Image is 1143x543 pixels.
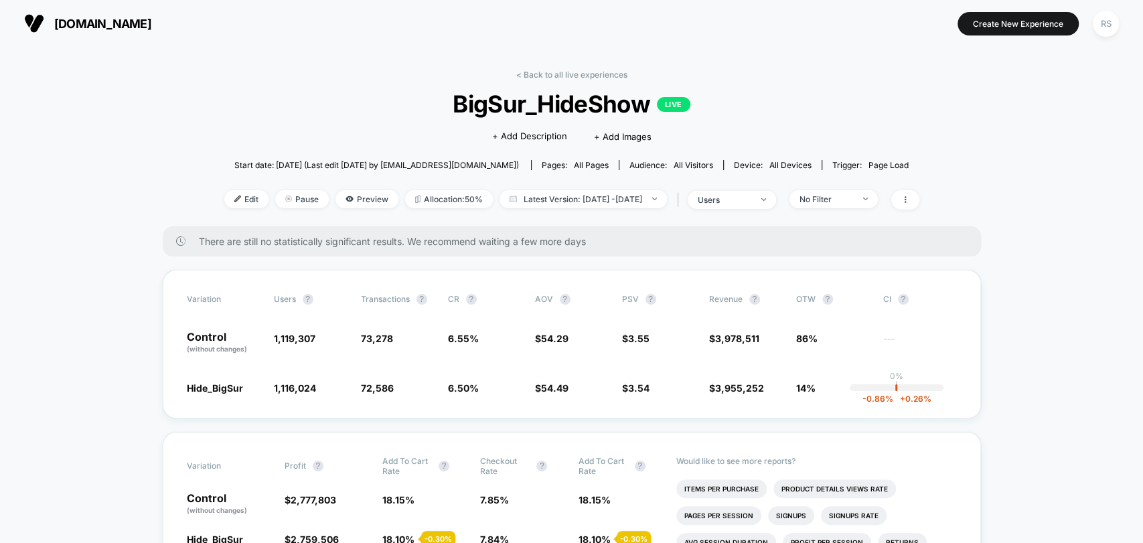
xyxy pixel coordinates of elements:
button: Create New Experience [958,12,1079,35]
button: [DOMAIN_NAME] [20,13,155,34]
span: 2,777,803 [291,494,336,506]
span: --- [883,335,957,354]
span: all pages [574,160,609,170]
p: LIVE [657,97,690,112]
span: 18.15 % [579,494,611,506]
span: | [674,190,688,210]
span: all devices [769,160,812,170]
li: Product Details Views Rate [773,479,896,498]
span: 1,119,307 [274,333,315,344]
span: + Add Images [593,131,651,142]
span: 72,586 [361,382,394,394]
button: ? [898,294,909,305]
span: 1,116,024 [274,382,316,394]
p: 0% [890,371,903,381]
div: No Filter [799,194,853,204]
span: Transactions [361,294,410,304]
span: AOV [535,294,553,304]
li: Pages Per Session [676,506,761,525]
span: 54.29 [541,333,568,344]
span: Preview [335,190,398,208]
span: There are still no statistically significant results. We recommend waiting a few more days [199,236,954,247]
p: Control [187,331,260,354]
span: 14% [796,382,816,394]
span: $ [622,382,650,394]
button: ? [313,461,323,471]
img: end [761,198,766,201]
span: 7.85 % [480,494,509,506]
span: CI [883,294,957,305]
button: ? [560,294,570,305]
p: Control [187,493,271,516]
span: Checkout Rate [480,456,530,476]
span: CR [448,294,459,304]
button: ? [439,461,449,471]
span: 3,955,252 [715,382,764,394]
span: 18.15 % [382,494,414,506]
span: Latest Version: [DATE] - [DATE] [500,190,667,208]
li: Items Per Purchase [676,479,767,498]
button: RS [1089,10,1123,37]
span: Add To Cart Rate [579,456,628,476]
span: $ [285,494,336,506]
div: users [698,195,751,205]
span: -0.86 % [862,394,893,404]
span: Revenue [709,294,743,304]
span: BigSur_HideShow [258,90,884,118]
span: 73,278 [361,333,393,344]
span: (without changes) [187,345,247,353]
span: Profit [285,461,306,471]
span: Add To Cart Rate [382,456,432,476]
button: ? [466,294,477,305]
span: [DOMAIN_NAME] [54,17,151,31]
span: Variation [187,456,260,476]
span: + [899,394,905,404]
span: Hide_BigSur [187,382,243,394]
img: end [863,198,868,200]
span: 86% [796,333,818,344]
span: Device: [723,160,822,170]
span: $ [535,333,568,344]
button: ? [416,294,427,305]
span: + Add Description [491,130,566,143]
img: Visually logo [24,13,44,33]
button: ? [303,294,313,305]
span: $ [709,333,759,344]
span: 0.26 % [893,394,931,404]
span: Start date: [DATE] (Last edit [DATE] by [EMAIL_ADDRESS][DOMAIN_NAME]) [234,160,519,170]
div: RS [1093,11,1119,37]
img: end [285,196,292,202]
span: 3.54 [628,382,650,394]
span: 6.55 % [448,333,479,344]
div: Audience: [629,160,713,170]
img: calendar [510,196,517,202]
span: 3,978,511 [715,333,759,344]
li: Signups [768,506,814,525]
span: $ [622,333,650,344]
img: edit [234,196,241,202]
span: (without changes) [187,506,247,514]
p: Would like to see more reports? [676,456,957,466]
span: 54.49 [541,382,568,394]
p: | [895,381,898,391]
span: Allocation: 50% [405,190,493,208]
button: ? [749,294,760,305]
img: rebalance [415,196,421,203]
span: 3.55 [628,333,650,344]
span: Edit [224,190,269,208]
span: Page Load [868,160,909,170]
span: All Visitors [674,160,713,170]
div: Pages: [542,160,609,170]
img: end [652,198,657,200]
button: ? [536,461,547,471]
span: OTW [796,294,870,305]
a: < Back to all live experiences [516,70,627,80]
span: 6.50 % [448,382,479,394]
span: Variation [187,294,260,305]
span: PSV [622,294,639,304]
button: ? [635,461,645,471]
span: users [274,294,296,304]
span: $ [709,382,764,394]
button: ? [645,294,656,305]
span: $ [535,382,568,394]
